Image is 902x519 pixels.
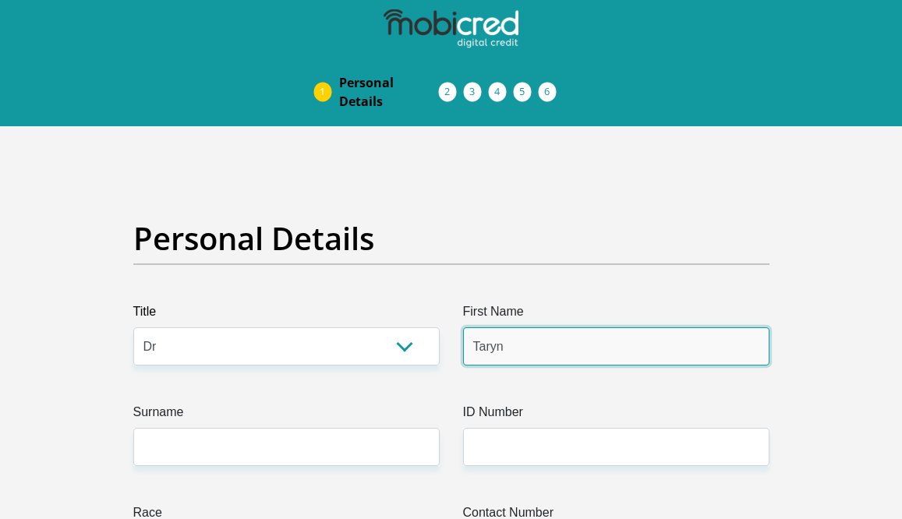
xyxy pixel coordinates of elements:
label: First Name [463,302,769,327]
h2: Personal Details [133,220,769,257]
label: Surname [133,403,440,428]
label: ID Number [463,403,769,428]
input: ID Number [463,428,769,466]
span: Personal Details [339,73,439,111]
input: Surname [133,428,440,466]
img: mobicred logo [384,9,518,48]
label: Title [133,302,440,327]
input: First Name [463,327,769,365]
a: PersonalDetails [327,67,451,117]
